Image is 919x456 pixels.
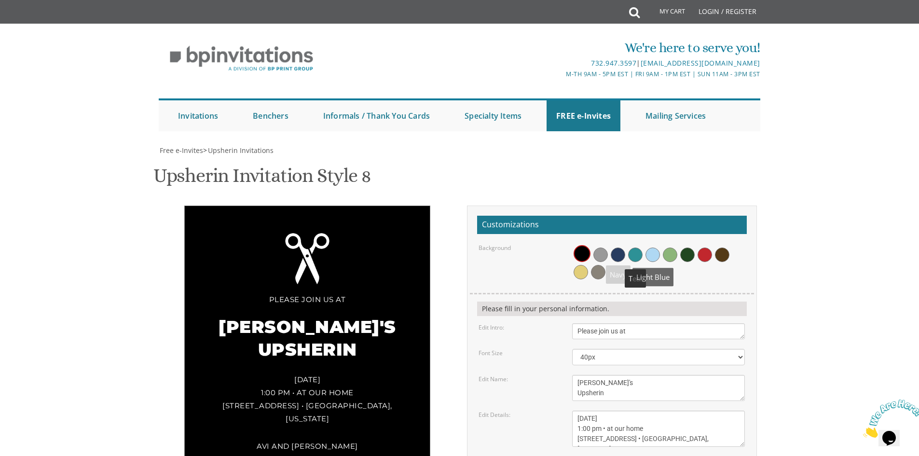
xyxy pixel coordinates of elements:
[859,396,919,442] iframe: chat widget
[4,4,64,42] img: Chat attention grabber
[204,306,411,373] div: [PERSON_NAME]'s Upsherin
[477,216,747,234] h2: Customizations
[636,100,715,131] a: Mailing Services
[153,165,371,193] h1: Upsherin Invitation Style 8
[208,146,274,155] span: Upsherin Invitations
[204,425,411,455] div: Avi and [PERSON_NAME]
[572,323,745,339] textarea: Please join us at
[455,100,531,131] a: Specialty Items
[639,1,692,25] a: My Cart
[591,58,636,68] a: 732.947.3597
[243,100,298,131] a: Benchers
[204,293,411,306] div: Please join us at
[479,244,511,252] label: Background
[479,411,510,419] label: Edit Details:
[314,100,439,131] a: Informals / Thank You Cards
[159,39,324,79] img: BP Invitation Loft
[360,57,760,69] div: |
[204,373,411,425] div: [DATE] 1:00 pm • at our home [STREET_ADDRESS] • [GEOGRAPHIC_DATA], [US_STATE]
[203,146,274,155] span: >
[572,411,745,447] textarea: [DATE] 1:00 pm • at our home [STREET_ADDRESS] • [GEOGRAPHIC_DATA], [US_STATE]
[477,302,747,316] div: Please fill in your personal information.
[168,100,228,131] a: Invitations
[360,69,760,79] div: M-Th 9am - 5pm EST | Fri 9am - 1pm EST | Sun 11am - 3pm EST
[479,375,508,383] label: Edit Name:
[160,146,203,155] span: Free e-Invites
[572,375,745,401] textarea: [PERSON_NAME]'s Upsherin
[479,349,503,357] label: Font Size
[641,58,760,68] a: [EMAIL_ADDRESS][DOMAIN_NAME]
[207,146,274,155] a: Upsherin Invitations
[159,146,203,155] a: Free e-Invites
[547,100,620,131] a: FREE e-Invites
[479,323,504,332] label: Edit Intro:
[360,38,760,57] div: We're here to serve you!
